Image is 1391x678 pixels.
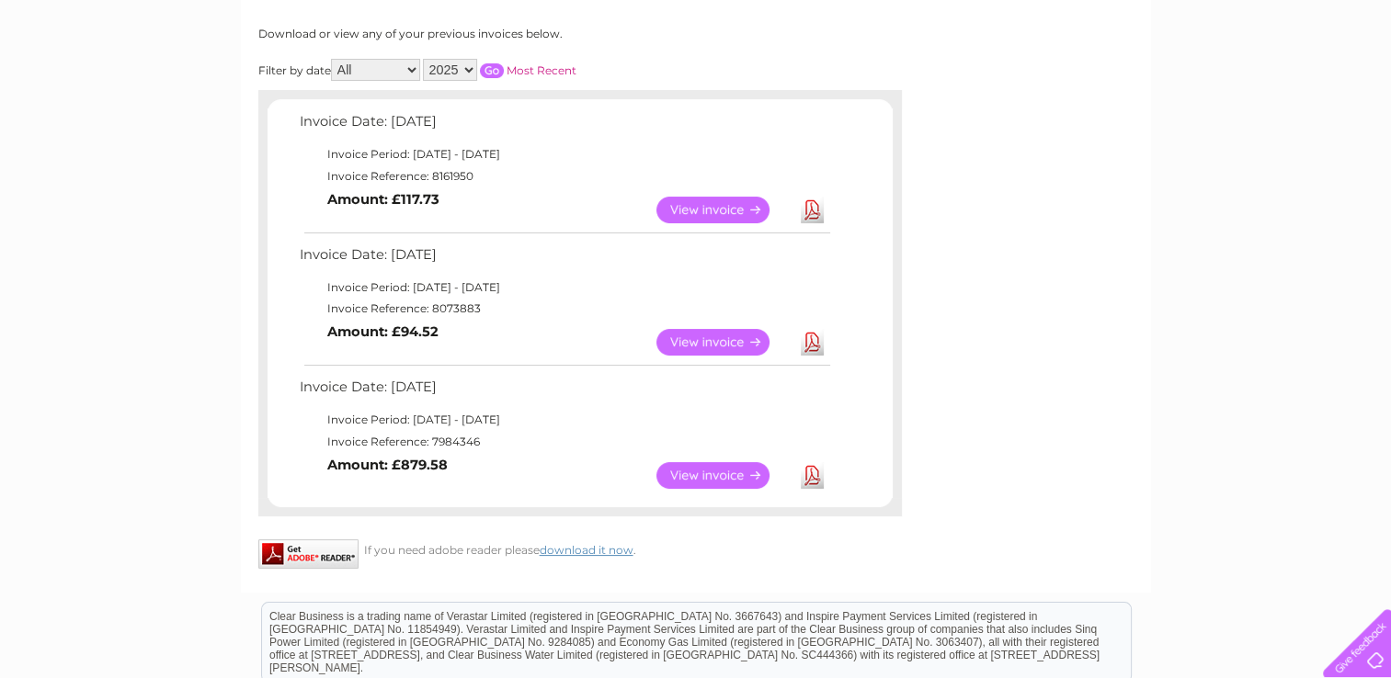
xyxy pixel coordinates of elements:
a: Contact [1269,78,1314,92]
td: Invoice Reference: 7984346 [295,431,833,453]
a: Telecoms [1165,78,1220,92]
div: Clear Business is a trading name of Verastar Limited (registered in [GEOGRAPHIC_DATA] No. 3667643... [262,10,1131,89]
a: Download [801,329,824,356]
div: If you need adobe reader please . [258,539,902,557]
td: Invoice Date: [DATE] [295,243,833,277]
b: Amount: £117.73 [327,191,439,208]
a: Energy [1113,78,1154,92]
b: Amount: £94.52 [327,323,439,340]
td: Invoice Date: [DATE] [295,375,833,409]
b: Amount: £879.58 [327,457,448,473]
a: Blog [1231,78,1258,92]
td: Invoice Period: [DATE] - [DATE] [295,409,833,431]
a: Download [801,462,824,489]
a: Download [801,197,824,223]
td: Invoice Reference: 8161950 [295,165,833,187]
td: Invoice Period: [DATE] - [DATE] [295,143,833,165]
a: download it now [540,543,633,557]
a: Most Recent [507,63,576,77]
div: Download or view any of your previous invoices below. [258,28,741,40]
a: Log out [1330,78,1374,92]
a: View [656,462,792,489]
td: Invoice Period: [DATE] - [DATE] [295,277,833,299]
a: View [656,197,792,223]
a: Water [1067,78,1102,92]
a: View [656,329,792,356]
td: Invoice Reference: 8073883 [295,298,833,320]
div: Filter by date [258,59,741,81]
td: Invoice Date: [DATE] [295,109,833,143]
a: 0333 014 3131 [1044,9,1171,32]
img: logo.png [49,48,143,104]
